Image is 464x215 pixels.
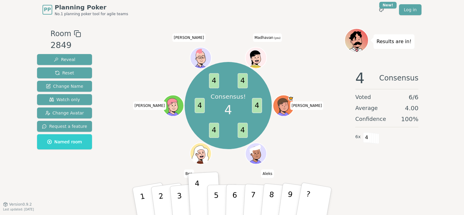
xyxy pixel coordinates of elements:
[54,56,75,63] span: Reveal
[355,93,371,101] span: Voted
[409,93,418,101] span: 6 / 6
[47,139,82,145] span: Named room
[246,48,266,68] button: Click to change your avatar
[224,101,232,119] span: 4
[290,101,323,110] span: Click to change your name
[379,2,397,9] div: New!
[37,54,92,65] button: Reveal
[46,83,83,89] span: Change Name
[211,92,246,101] p: Consensus!
[44,6,51,13] span: PP
[37,94,92,105] button: Watch only
[237,123,247,138] span: 4
[184,169,194,178] span: Click to change your name
[50,39,81,52] div: 2849
[42,123,87,129] span: Request a feature
[3,202,32,207] button: Version0.9.2
[376,4,387,15] button: New!
[399,4,421,15] a: Log in
[379,71,418,85] span: Consensus
[405,104,418,112] span: 4.00
[50,28,71,39] span: Room
[37,121,92,132] button: Request a feature
[55,3,128,12] span: Planning Poker
[37,67,92,78] button: Reset
[195,179,201,212] p: 4
[253,33,282,42] span: Click to change your name
[37,107,92,118] button: Change Avatar
[37,134,92,149] button: Named room
[355,134,361,140] span: 6 x
[195,98,205,113] span: 4
[363,132,370,143] span: 4
[261,169,274,178] span: Click to change your name
[209,123,219,138] span: 4
[237,73,247,88] span: 4
[172,33,206,42] span: Click to change your name
[209,73,219,88] span: 4
[273,37,281,39] span: (you)
[401,115,418,123] span: 100 %
[355,71,365,85] span: 4
[9,202,32,207] span: Version 0.9.2
[37,81,92,92] button: Change Name
[252,98,262,113] span: 4
[288,96,294,101] span: Elena is the host
[49,97,80,103] span: Watch only
[355,115,386,123] span: Confidence
[55,70,74,76] span: Reset
[55,12,128,16] span: No.1 planning poker tool for agile teams
[43,3,128,16] a: PPPlanning PokerNo.1 planning poker tool for agile teams
[355,104,378,112] span: Average
[45,110,84,116] span: Change Avatar
[377,37,411,46] p: Results are in!
[3,208,34,211] span: Last updated: [DATE]
[133,101,166,110] span: Click to change your name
